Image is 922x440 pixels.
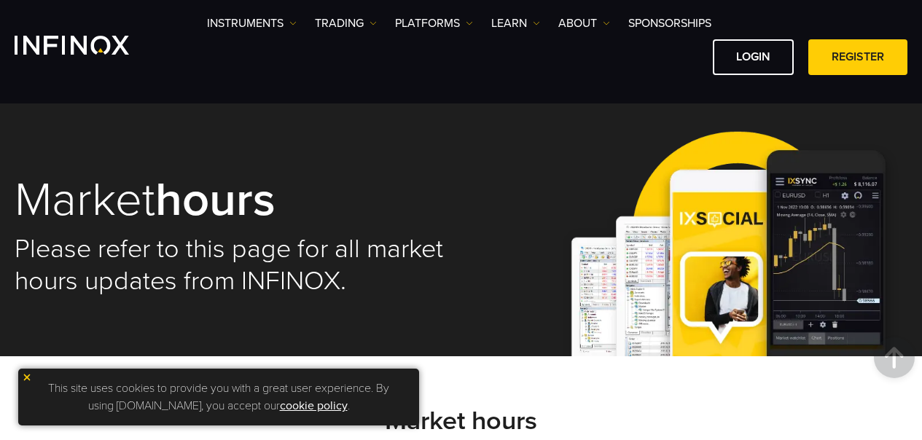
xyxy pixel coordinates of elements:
a: SPONSORSHIPS [628,15,711,32]
a: ABOUT [558,15,610,32]
a: INFINOX Logo [15,36,163,55]
a: LOGIN [713,39,794,75]
strong: Market hours [385,405,537,436]
p: This site uses cookies to provide you with a great user experience. By using [DOMAIN_NAME], you a... [26,376,412,418]
a: cookie policy [280,398,348,413]
a: TRADING [315,15,377,32]
a: PLATFORMS [395,15,473,32]
h1: Market [15,176,443,225]
a: REGISTER [808,39,907,75]
a: Instruments [207,15,297,32]
img: yellow close icon [22,372,32,382]
h2: Please refer to this page for all market hours updates from INFINOX. [15,233,443,297]
strong: hours [155,171,276,229]
a: Learn [491,15,540,32]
